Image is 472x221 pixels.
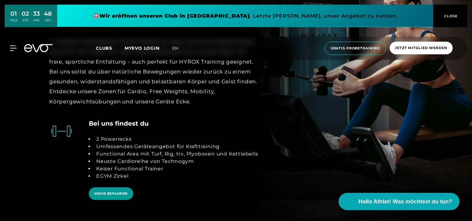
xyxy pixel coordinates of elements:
[94,136,258,143] li: 2 Powerracks
[358,198,452,206] span: Hallo Athlet! Was möchtest du tun?
[22,9,29,18] div: 02
[96,45,112,51] span: Clubs
[96,45,125,51] a: Clubs
[443,13,458,19] span: CLOSE
[31,10,32,26] div: :
[49,37,262,106] div: In unserem brandneuen Studio findest du alles, was du für deine Fitness brauchst. Wir bieten dir ...
[94,143,258,150] li: Umfassendes Geräteangebot für Krafttraining
[172,45,179,51] span: en
[33,18,40,23] div: MIN
[125,45,160,51] a: MYEVO LOGIN
[339,193,460,210] button: Hallo Athlet! Was möchtest du tun?
[19,10,20,26] div: :
[94,150,258,158] li: Functional Area mit Turf, Rig, trx, Plyoboxen und Kettlebells
[94,165,258,173] li: Keiser Functional Trainer
[42,10,43,26] div: :
[323,42,388,55] a: Gratis Probetraining
[433,5,467,27] button: CLOSE
[94,173,258,180] li: EGYM Zirkel
[44,18,52,23] div: SEK
[94,158,258,165] li: Neuste Cardioreihe von Technogym
[10,18,18,23] div: TAGE
[94,191,128,196] span: MEHR ERFAHREN
[44,9,52,18] div: 48
[33,9,40,18] div: 33
[395,45,447,51] span: Jetzt Mitglied werden
[10,9,18,18] div: 01
[89,119,149,128] h4: Bei uns findest du
[331,46,380,51] span: Gratis Probetraining
[89,187,136,211] a: MEHR ERFAHREN
[22,18,29,23] div: STD
[172,45,186,52] a: en
[388,42,455,55] a: Jetzt Mitglied werden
